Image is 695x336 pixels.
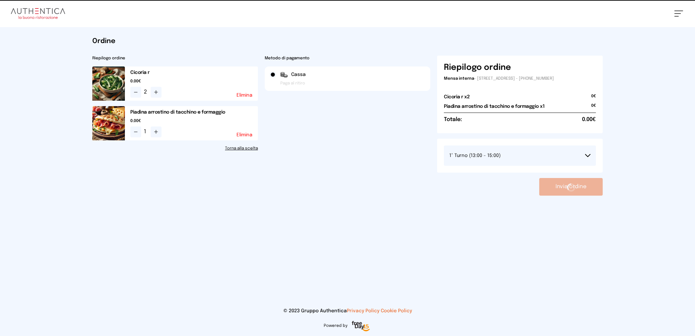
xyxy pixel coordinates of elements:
[347,309,379,313] a: Privacy Policy
[92,146,258,151] a: Torna alla scelta
[444,103,544,110] h2: Piadina arrostino di tacchino e formaggio x1
[144,128,148,136] span: 1
[291,71,306,78] span: Cassa
[130,69,258,76] h2: Cicoria r
[444,94,469,100] h2: Cicoria r x2
[381,309,412,313] a: Cookie Policy
[582,116,596,124] span: 0.00€
[444,145,596,166] button: 1° Turno (13:00 - 15:00)
[237,93,252,98] button: Elimina
[130,118,258,124] span: 0.00€
[449,153,501,158] span: 1° Turno (13:00 - 15:00)
[130,79,258,84] span: 0.00€
[92,56,258,61] h2: Riepilogo ordine
[11,8,65,19] img: logo.8f33a47.png
[324,323,347,329] span: Powered by
[265,56,430,61] h2: Metodo di pagamento
[92,106,125,140] img: media
[144,88,148,96] span: 2
[92,66,125,101] img: media
[444,77,474,81] span: Mensa interna
[591,103,596,113] span: 0€
[237,133,252,137] button: Elimina
[444,76,596,81] p: - [STREET_ADDRESS] - [PHONE_NUMBER]
[92,37,603,46] h1: Ordine
[11,308,684,314] p: © 2023 Gruppo Authentica
[350,320,372,333] img: logo-freeday.3e08031.png
[444,62,511,73] h6: Riepilogo ordine
[130,109,258,116] h2: Piadina arrostino di tacchino e formaggio
[280,81,305,86] span: Paga al ritiro
[591,94,596,103] span: 0€
[444,116,462,124] h6: Totale:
